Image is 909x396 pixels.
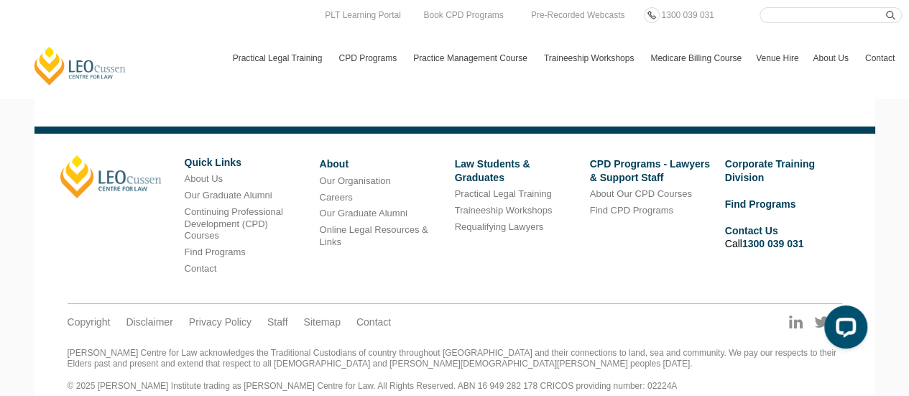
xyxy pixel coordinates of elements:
[185,247,246,257] a: Find Programs
[455,221,544,232] a: Requalifying Lawyers
[68,348,842,392] div: [PERSON_NAME] Centre for Law acknowledges the Traditional Custodians of country throughout [GEOGR...
[320,192,353,203] a: Careers
[320,208,407,218] a: Our Graduate Alumni
[189,316,252,328] a: Privacy Policy
[226,37,332,79] a: Practical Legal Training
[185,263,217,274] a: Contact
[749,37,806,79] a: Venue Hire
[537,37,643,79] a: Traineeship Workshops
[858,37,902,79] a: Contact
[185,173,223,184] a: About Us
[32,45,128,86] a: [PERSON_NAME] Centre for Law
[60,155,162,198] a: [PERSON_NAME]
[455,158,530,183] a: Law Students & Graduates
[806,37,857,79] a: About Us
[185,190,272,201] a: Our Graduate Alumni
[320,224,428,247] a: Online Legal Resources & Links
[725,222,849,252] li: Call
[420,7,507,23] a: Book CPD Programs
[406,37,537,79] a: Practice Management Course
[185,206,283,241] a: Continuing Professional Development (CPD) Courses
[590,205,673,216] a: Find CPD Programs
[643,37,749,79] a: Medicare Billing Course
[661,10,714,20] span: 1300 039 031
[813,300,873,360] iframe: LiveChat chat widget
[320,158,349,170] a: About
[725,158,815,183] a: Corporate Training Division
[303,316,340,328] a: Sitemap
[590,188,692,199] a: About Our CPD Courses
[725,225,778,236] a: Contact Us
[455,205,553,216] a: Traineeship Workshops
[68,316,111,328] a: Copyright
[321,7,405,23] a: PLT Learning Portal
[356,316,391,328] a: Contact
[725,198,796,210] a: Find Programs
[126,316,172,328] a: Disclaimer
[742,238,804,249] a: 1300 039 031
[590,158,710,183] a: CPD Programs - Lawyers & Support Staff
[527,7,629,23] a: Pre-Recorded Webcasts
[455,188,552,199] a: Practical Legal Training
[185,157,309,168] h6: Quick Links
[267,316,288,328] a: Staff
[320,175,391,186] a: Our Organisation
[657,7,717,23] a: 1300 039 031
[331,37,406,79] a: CPD Programs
